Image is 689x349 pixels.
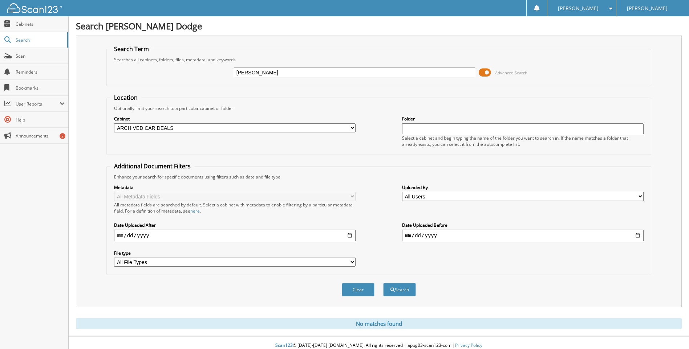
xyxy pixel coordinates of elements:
[455,342,482,348] a: Privacy Policy
[114,116,356,122] label: Cabinet
[558,6,599,11] span: [PERSON_NAME]
[275,342,293,348] span: Scan123
[110,94,141,102] legend: Location
[76,318,682,329] div: No matches found
[402,184,644,190] label: Uploaded By
[16,117,65,123] span: Help
[110,162,194,170] legend: Additional Document Filters
[7,3,62,13] img: scan123-logo-white.svg
[16,53,65,59] span: Scan
[16,133,65,139] span: Announcements
[383,283,416,296] button: Search
[114,222,356,228] label: Date Uploaded After
[16,21,65,27] span: Cabinets
[110,57,647,63] div: Searches all cabinets, folders, files, metadata, and keywords
[402,230,644,241] input: end
[114,184,356,190] label: Metadata
[495,70,527,75] span: Advanced Search
[402,116,644,122] label: Folder
[190,208,200,214] a: here
[16,85,65,91] span: Bookmarks
[114,230,356,241] input: start
[402,135,644,147] div: Select a cabinet and begin typing the name of the folder you want to search in. If the name match...
[110,105,647,111] div: Optionally limit your search to a particular cabinet or folder
[60,133,65,139] div: 2
[114,250,356,256] label: File type
[110,45,153,53] legend: Search Term
[627,6,668,11] span: [PERSON_NAME]
[76,20,682,32] h1: Search [PERSON_NAME] Dodge
[16,69,65,75] span: Reminders
[16,101,60,107] span: User Reports
[342,283,374,296] button: Clear
[110,174,647,180] div: Enhance your search for specific documents using filters such as date and file type.
[16,37,64,43] span: Search
[114,202,356,214] div: All metadata fields are searched by default. Select a cabinet with metadata to enable filtering b...
[402,222,644,228] label: Date Uploaded Before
